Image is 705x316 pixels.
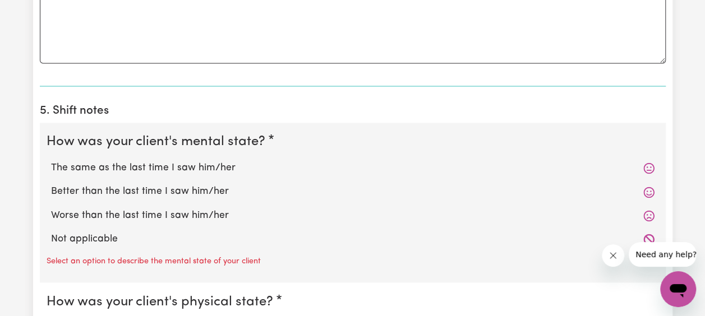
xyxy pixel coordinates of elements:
p: Select an option to describe the mental state of your client [47,255,261,268]
label: Worse than the last time I saw him/her [51,208,655,223]
iframe: Button to launch messaging window [660,271,696,307]
label: Not applicable [51,232,655,247]
label: Better than the last time I saw him/her [51,184,655,199]
span: Need any help? [7,8,68,17]
iframe: Close message [602,244,624,267]
iframe: Message from company [629,242,696,267]
h2: 5. Shift notes [40,104,666,118]
legend: How was your client's physical state? [47,291,278,312]
label: The same as the last time I saw him/her [51,161,655,175]
legend: How was your client's mental state? [47,132,270,152]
